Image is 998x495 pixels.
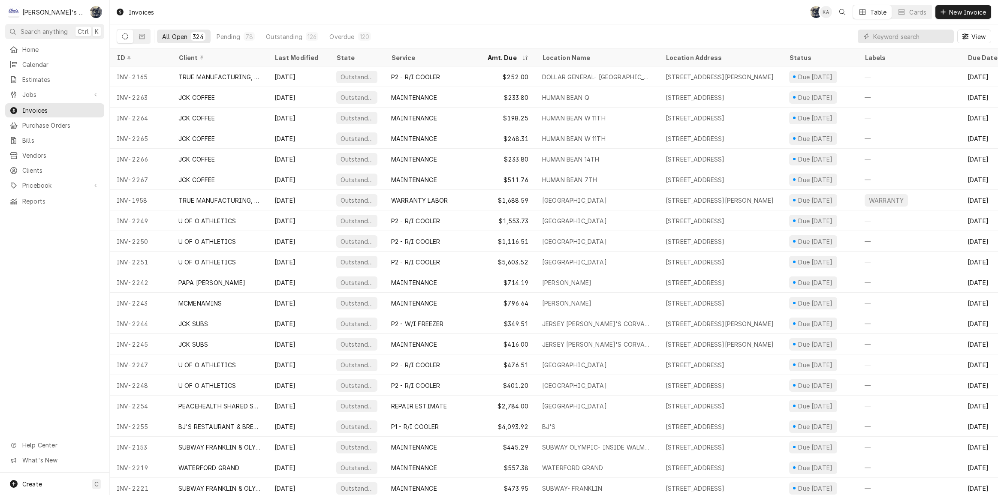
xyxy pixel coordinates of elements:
[274,53,321,62] div: Last Modified
[178,340,208,349] div: JCK SUBS
[542,278,591,287] div: [PERSON_NAME]
[858,272,961,293] div: —
[820,6,832,18] div: KA
[797,443,834,452] div: Due [DATE]
[21,27,68,36] span: Search anything
[797,155,834,164] div: Due [DATE]
[391,443,437,452] div: MAINTENANCE
[666,72,774,81] div: [STREET_ADDRESS][PERSON_NAME]
[268,149,329,169] div: [DATE]
[666,463,725,472] div: [STREET_ADDRESS]
[360,32,369,41] div: 120
[178,443,261,452] div: SUBWAY FRANKLIN & OLYMPIC
[5,87,104,102] a: Go to Jobs
[666,175,725,184] div: [STREET_ADDRESS]
[480,457,535,478] div: $557.38
[858,293,961,313] div: —
[22,166,100,175] span: Clients
[308,32,317,41] div: 126
[797,402,834,411] div: Due [DATE]
[340,463,374,472] div: Outstanding
[391,484,437,493] div: MAINTENANCE
[340,258,374,267] div: Outstanding
[480,87,535,108] div: $233.80
[178,402,261,411] div: PEACEHEALTH SHARED SERVICE CENTER
[391,402,447,411] div: REPAIR ESTIMATE
[858,210,961,231] div: —
[5,72,104,87] a: Estimates
[178,360,236,369] div: U OF O ATHLETICS
[110,149,172,169] div: INV-2266
[178,422,261,431] div: BJ'S RESTAURANT & BREWHOUSE
[480,149,535,169] div: $233.80
[865,53,954,62] div: Labels
[858,416,961,437] div: —
[542,196,607,205] div: [GEOGRAPHIC_DATA]
[391,216,440,225] div: P2 - R/I COOLER
[542,53,650,62] div: Location Name
[935,5,991,19] button: New Invoice
[22,121,100,130] span: Purchase Orders
[391,340,437,349] div: MAINTENANCE
[110,334,172,354] div: INV-2245
[268,190,329,210] div: [DATE]
[542,155,599,164] div: HUMAN BEAN 14TH
[797,72,834,81] div: Due [DATE]
[858,313,961,334] div: —
[868,196,905,205] div: WARRANTY
[268,272,329,293] div: [DATE]
[797,196,834,205] div: Due [DATE]
[797,216,834,225] div: Due [DATE]
[480,313,535,334] div: $349.51
[117,53,163,62] div: ID
[22,151,100,160] span: Vendors
[858,128,961,149] div: —
[178,175,215,184] div: JCK COFFEE
[810,6,822,18] div: Sarah Bendele's Avatar
[340,134,374,143] div: Outstanding
[858,354,961,375] div: —
[957,30,991,43] button: View
[162,32,187,41] div: All Open
[391,237,440,246] div: P2 - R/I COOLER
[391,299,437,308] div: MAINTENANCE
[391,463,437,472] div: MAINTENANCE
[542,72,652,81] div: DOLLAR GENERAL- [GEOGRAPHIC_DATA]
[340,278,374,287] div: Outstanding
[5,118,104,132] a: Purchase Orders
[666,216,725,225] div: [STREET_ADDRESS]
[22,106,100,115] span: Invoices
[797,134,834,143] div: Due [DATE]
[797,340,834,349] div: Due [DATE]
[666,319,774,328] div: [STREET_ADDRESS][PERSON_NAME]
[858,169,961,190] div: —
[666,155,725,164] div: [STREET_ADDRESS]
[797,360,834,369] div: Due [DATE]
[391,175,437,184] div: MAINTENANCE
[5,163,104,177] a: Clients
[78,27,89,36] span: Ctrl
[820,6,832,18] div: Korey Austin's Avatar
[542,484,603,493] div: SUBWAY- FRANKLIN
[947,8,988,17] span: New Invoice
[110,252,172,272] div: INV-2251
[666,360,725,369] div: [STREET_ADDRESS]
[5,438,104,452] a: Go to Help Center
[178,381,236,390] div: U OF O ATHLETICS
[666,278,725,287] div: [STREET_ADDRESS]
[391,155,437,164] div: MAINTENANCE
[245,32,253,41] div: 78
[797,258,834,267] div: Due [DATE]
[110,210,172,231] div: INV-2249
[8,6,20,18] div: Clay's Refrigeration's Avatar
[340,443,374,452] div: Outstanding
[178,216,236,225] div: U OF O ATHLETICS
[110,437,172,457] div: INV-2153
[666,258,725,267] div: [STREET_ADDRESS]
[340,216,374,225] div: Outstanding
[391,53,472,62] div: Service
[5,453,104,467] a: Go to What's New
[666,93,725,102] div: [STREET_ADDRESS]
[178,134,215,143] div: JCK COFFEE
[391,278,437,287] div: MAINTENANCE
